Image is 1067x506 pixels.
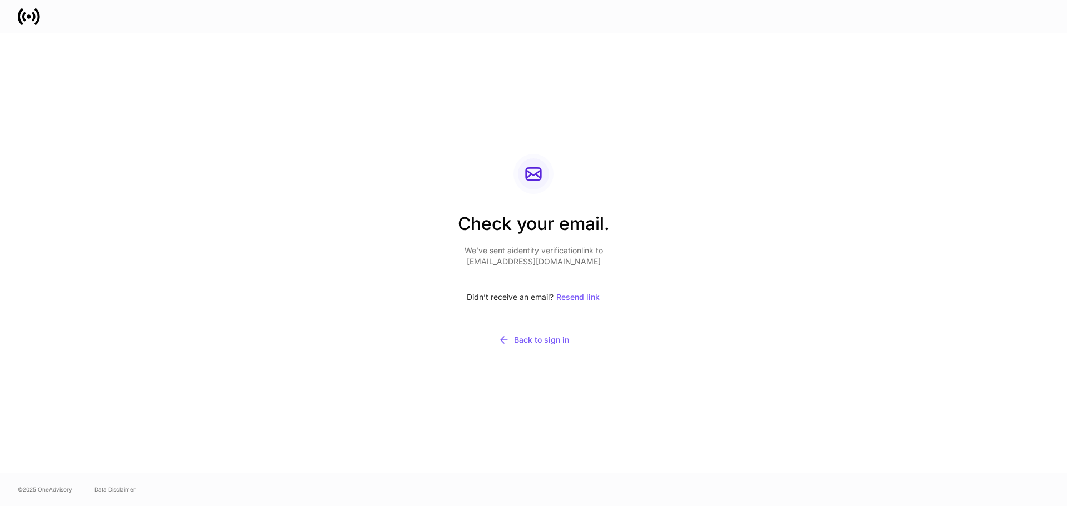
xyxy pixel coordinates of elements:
[458,327,610,353] button: Back to sign in
[458,245,610,267] p: We’ve sent a identity verification link to [EMAIL_ADDRESS][DOMAIN_NAME]
[458,212,610,245] h2: Check your email.
[94,485,136,494] a: Data Disclaimer
[458,285,610,309] div: Didn’t receive an email?
[498,334,569,345] div: Back to sign in
[18,485,72,494] span: © 2025 OneAdvisory
[556,293,600,301] div: Resend link
[556,285,600,309] button: Resend link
